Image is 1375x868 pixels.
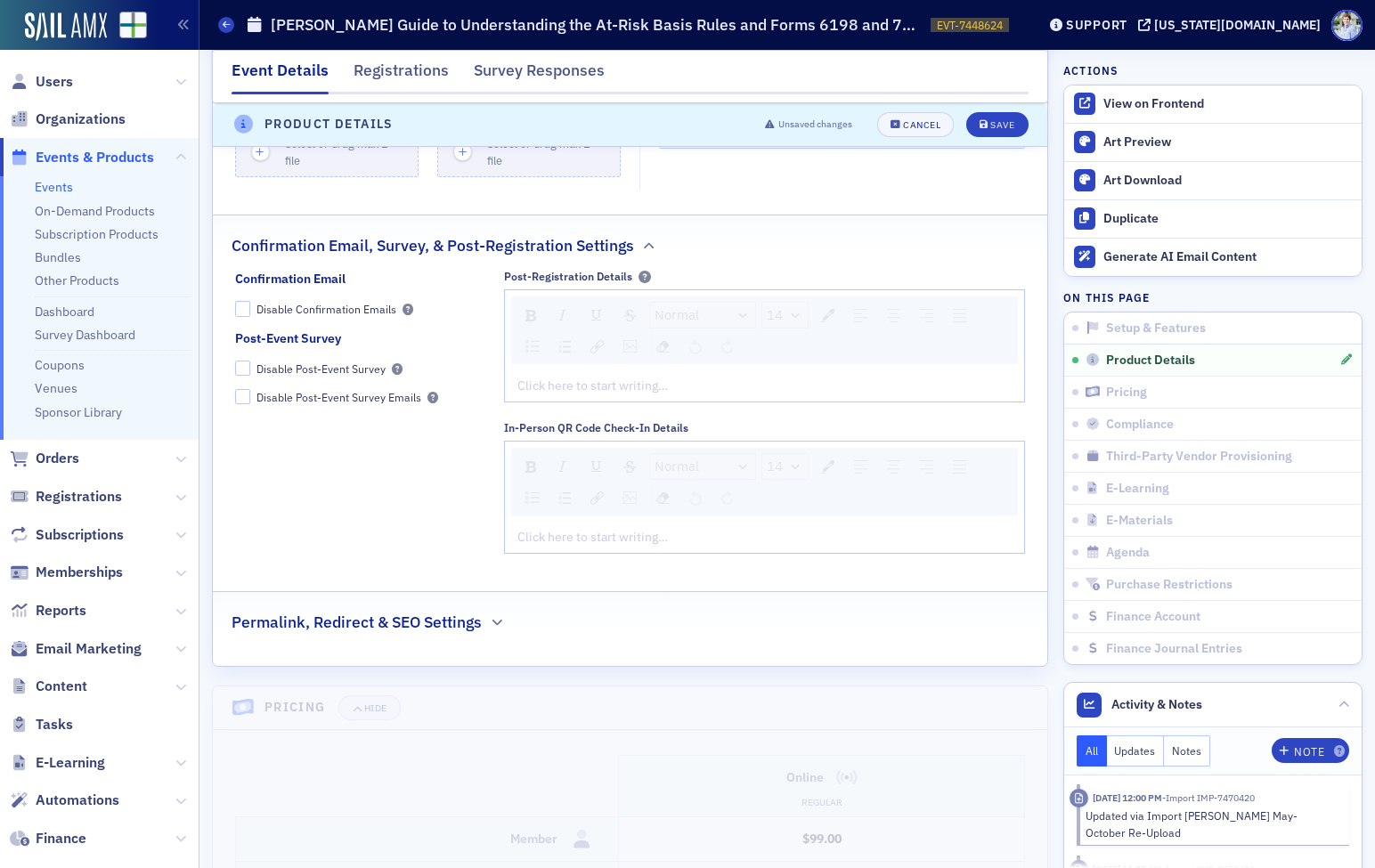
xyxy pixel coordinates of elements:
[1063,289,1363,305] h4: On this page
[35,203,155,219] a: On-Demand Products
[647,302,759,329] div: rdw-block-control
[914,303,940,328] div: Right
[235,389,251,405] input: Disable Post-Event Survey Emails
[881,303,907,328] div: Center
[519,304,542,328] div: Bold
[990,120,1014,130] div: Save
[1106,577,1233,593] span: Purchase Restrictions
[1106,545,1150,561] span: Agenda
[235,361,251,377] input: Disable Post-Event Survey
[778,118,852,132] span: Unsaved changes
[519,455,542,479] div: Bold
[10,677,87,696] a: Content
[36,525,124,545] span: Subscriptions
[35,226,159,242] a: Subscription Products
[516,302,647,329] div: rdw-inline-control
[581,485,614,510] div: rdw-link-control
[647,453,759,480] div: rdw-block-control
[614,485,647,510] div: rdw-image-control
[36,601,86,621] span: Reports
[10,563,123,582] a: Memberships
[553,486,577,510] div: Ordered
[36,715,73,734] span: Tasks
[10,639,142,659] a: Email Marketing
[1294,747,1324,757] div: Note
[510,830,557,848] h4: Member
[10,753,105,773] a: E-Learning
[759,302,811,329] div: rdw-font-size-control
[1103,249,1353,265] div: Generate AI Email Content
[437,127,621,177] button: Select or drag max 1 file
[683,334,708,359] div: Undo
[1111,695,1202,714] span: Activity & Notes
[36,563,123,582] span: Memberships
[10,449,79,468] a: Orders
[903,120,940,130] div: Cancel
[761,453,809,480] div: rdw-dropdown
[683,485,708,510] div: Undo
[650,454,755,479] a: Block Type
[518,377,1012,395] div: rdw-editor
[679,485,743,510] div: rdw-history-control
[504,441,1025,554] div: rdw-wrapper
[232,234,634,257] h2: Confirmation Email, Survey, & Post-Registration Settings
[650,303,755,328] a: Block Type
[10,487,122,507] a: Registrations
[10,148,154,167] a: Events & Products
[1064,161,1362,199] a: Art Download
[232,611,482,634] h2: Permalink, Redirect & SEO Settings
[10,110,126,129] a: Organizations
[1162,791,1255,804] span: Import IMP-7470420
[235,329,341,348] div: Post-Event Survey
[583,454,610,479] div: Underline
[1106,481,1169,497] span: E-Learning
[1272,738,1349,763] button: Note
[36,449,79,468] span: Orders
[1077,735,1107,767] button: All
[649,453,756,480] div: rdw-dropdown
[36,639,142,659] span: Email Marketing
[619,793,1025,817] th: Regular
[767,305,783,326] span: 14
[617,304,643,328] div: Strikethrough
[553,335,577,359] div: Ordered
[877,112,954,137] button: Cancel
[36,677,87,696] span: Content
[914,454,940,479] div: Right
[1106,417,1174,433] span: Compliance
[10,525,124,545] a: Subscriptions
[647,485,679,510] div: rdw-remove-control
[35,272,119,288] a: Other Products
[1106,449,1292,465] span: Third-Party Vendor Provisioning
[1154,17,1321,33] div: [US_STATE][DOMAIN_NAME]
[354,59,449,92] div: Registrations
[25,12,107,41] a: SailAMX
[549,454,576,479] div: Italic
[1103,96,1353,112] div: View on Frontend
[1103,134,1353,150] div: Art Preview
[10,601,86,621] a: Reports
[1164,735,1210,767] button: Notes
[802,831,842,847] span: $99.00
[1106,513,1173,529] span: E-Materials
[655,305,699,326] span: Normal
[617,334,643,359] div: Image
[647,334,679,359] div: rdw-remove-control
[264,698,326,717] h4: Pricing
[1106,385,1147,401] span: Pricing
[1107,735,1165,767] button: Updates
[10,715,73,734] a: Tasks
[516,485,581,510] div: rdw-list-control
[1086,807,1338,840] div: Updated via Import [PERSON_NAME] May-October Re-Upload
[235,270,346,288] div: Confirmation Email
[10,791,119,810] a: Automations
[584,485,610,510] div: Link
[285,136,388,167] span: Select or drag max 1 file
[35,357,85,373] a: Coupons
[715,485,739,510] div: Redo
[617,455,643,479] div: Strikethrough
[519,334,546,359] div: Unordered
[966,112,1028,137] button: Save
[581,334,614,359] div: rdw-link-control
[937,18,1003,33] span: EVT-7448624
